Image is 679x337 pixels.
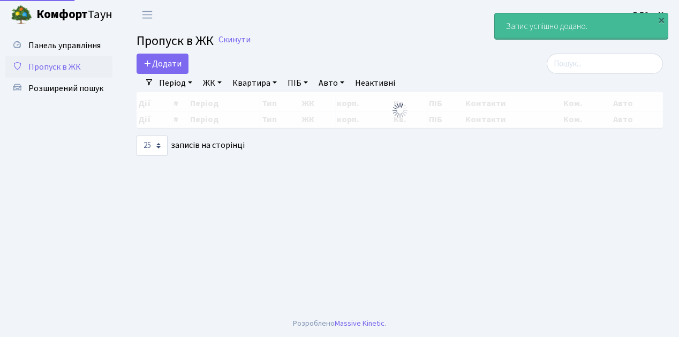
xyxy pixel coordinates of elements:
img: logo.png [11,4,32,26]
a: Massive Kinetic [335,318,384,329]
span: Таун [36,6,112,24]
a: ЖК [199,74,226,92]
a: Неактивні [351,74,399,92]
a: Квартира [228,74,281,92]
span: Пропуск в ЖК [28,61,81,73]
a: Розширений пошук [5,78,112,99]
a: Пропуск в ЖК [5,56,112,78]
button: Переключити навігацію [134,6,161,24]
b: Комфорт [36,6,88,23]
div: × [656,14,667,25]
label: записів на сторінці [137,136,245,156]
span: Розширений пошук [28,83,103,94]
a: Додати [137,54,188,74]
a: Період [155,74,197,92]
a: Скинути [218,35,251,45]
div: Розроблено . [293,318,386,329]
span: Пропуск в ЖК [137,32,214,50]
select: записів на сторінці [137,136,168,156]
a: Авто [314,74,349,92]
span: Додати [144,58,182,70]
a: Панель управління [5,35,112,56]
input: Пошук... [547,54,663,74]
span: Панель управління [28,40,101,51]
div: Запис успішно додано. [495,13,668,39]
a: ВЛ2 -. К. [633,9,666,21]
a: ПІБ [283,74,312,92]
img: Обробка... [391,102,409,119]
